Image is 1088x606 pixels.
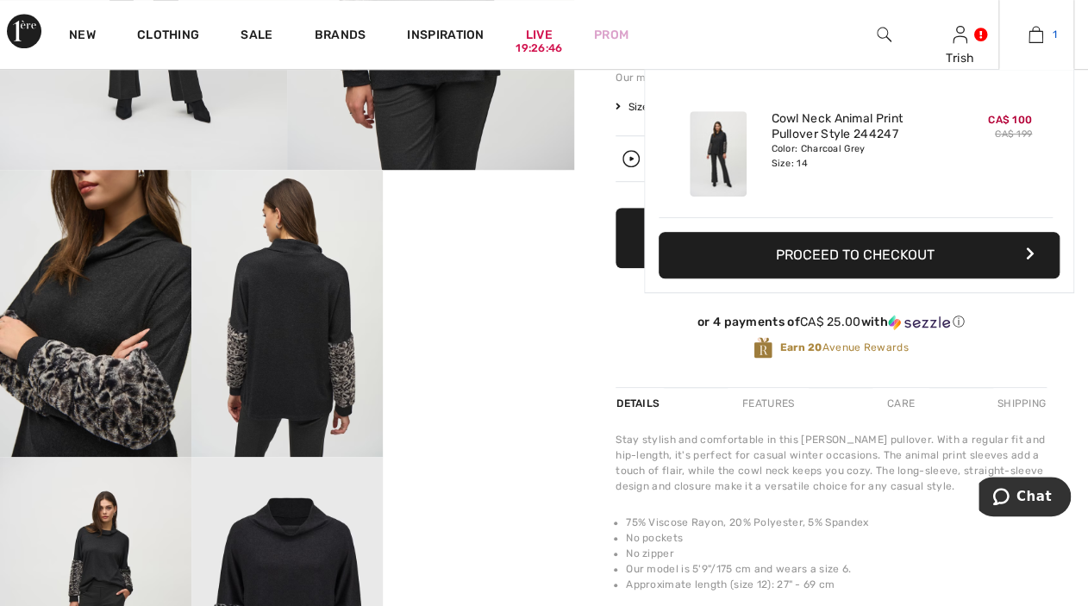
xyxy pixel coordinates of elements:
[993,388,1047,419] div: Shipping
[616,70,1047,85] div: Our model is 5'9"/175 cm and wears a size 6.
[979,477,1071,520] iframe: Opens a widget where you can chat to one of our agents
[953,24,967,45] img: My Info
[315,28,366,46] a: Brands
[1052,27,1056,42] span: 1
[771,142,941,170] div: Color: Charcoal Grey Size: 14
[771,111,941,142] a: Cowl Neck Animal Print Pullover Style 244247
[1029,24,1043,45] img: My Bag
[616,432,1047,494] div: Stay stylish and comfortable in this [PERSON_NAME] pullover. With a regular fit and hip-length, i...
[69,28,96,46] a: New
[626,530,1047,546] li: No pockets
[988,114,1032,126] span: CA$ 100
[690,111,747,197] img: Cowl Neck Animal Print Pullover Style 244247
[516,41,562,57] div: 19:26:46
[137,28,199,46] a: Clothing
[626,561,1047,577] li: Our model is 5'9"/175 cm and wears a size 6.
[626,577,1047,592] li: Approximate length (size 12): 27" - 69 cm
[616,208,1047,268] button: Add to Bag
[877,24,891,45] img: search the website
[616,388,664,419] div: Details
[7,14,41,48] img: 1ère Avenue
[626,546,1047,561] li: No zipper
[626,515,1047,530] li: 75% Viscose Rayon, 20% Polyester, 5% Spandex
[594,26,628,44] a: Prom
[616,315,1047,330] div: or 4 payments of with
[616,315,1047,336] div: or 4 payments ofCA$ 25.00withSezzle Click to learn more about Sezzle
[616,99,680,115] span: Size Guide
[659,232,1060,278] button: Proceed to Checkout
[728,388,809,419] div: Features
[995,128,1032,140] s: CA$ 199
[999,24,1073,45] a: 1
[526,26,553,44] a: Live19:26:46
[191,170,383,457] img: Cowl Neck Animal Print Pullover Style 244247. 4
[872,388,929,419] div: Care
[622,150,640,167] img: Watch the replay
[383,170,574,266] video: Your browser does not support the video tag.
[922,49,997,67] div: Trish
[241,28,272,46] a: Sale
[953,26,967,42] a: Sign In
[407,28,484,46] span: Inspiration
